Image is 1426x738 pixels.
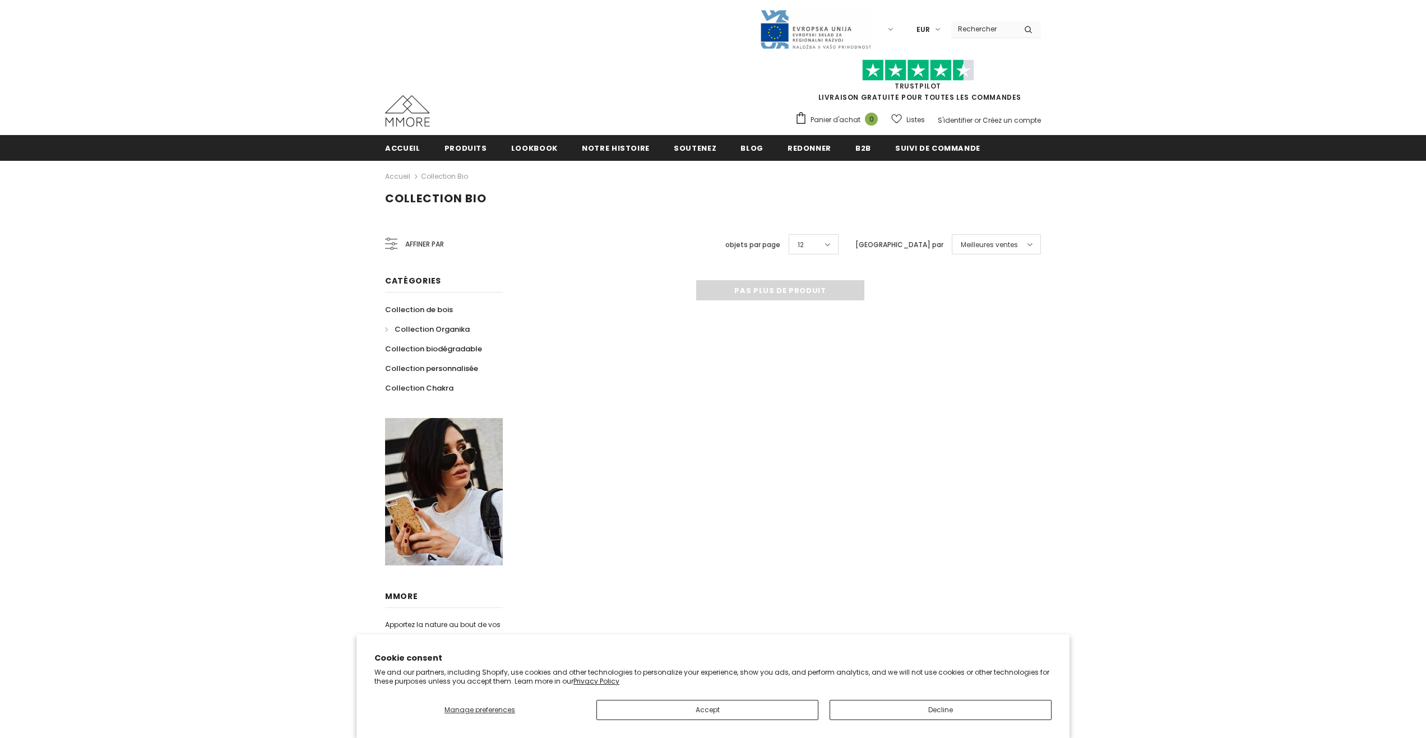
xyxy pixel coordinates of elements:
button: Decline [830,700,1052,720]
span: Collection biodégradable [385,344,482,354]
a: soutenez [674,135,716,160]
a: Suivi de commande [895,135,980,160]
a: Collection biodégradable [385,339,482,359]
label: [GEOGRAPHIC_DATA] par [855,239,943,250]
span: 12 [798,239,804,250]
span: Collection Bio [385,191,487,206]
a: Privacy Policy [573,676,619,686]
input: Search Site [951,21,1016,37]
label: objets par page [725,239,780,250]
a: Collection de bois [385,300,453,319]
p: We and our partners, including Shopify, use cookies and other technologies to personalize your ex... [374,668,1052,685]
img: Javni Razpis [760,9,872,50]
span: Blog [740,143,763,154]
span: Collection de bois [385,304,453,315]
img: Faites confiance aux étoiles pilotes [862,59,974,81]
a: Accueil [385,170,410,183]
span: Redonner [788,143,831,154]
a: Blog [740,135,763,160]
a: S'identifier [938,115,973,125]
span: Suivi de commande [895,143,980,154]
a: Collection Chakra [385,378,453,398]
span: Meilleures ventes [961,239,1018,250]
span: Accueil [385,143,420,154]
span: LIVRAISON GRATUITE POUR TOUTES LES COMMANDES [795,64,1041,102]
span: or [974,115,981,125]
span: 0 [865,113,878,126]
a: Lookbook [511,135,558,160]
span: Manage preferences [445,705,515,714]
a: Javni Razpis [760,24,872,34]
button: Accept [596,700,818,720]
img: Cas MMORE [385,95,430,127]
a: Panier d'achat 0 [795,112,883,128]
span: Catégories [385,275,441,286]
span: Notre histoire [582,143,650,154]
span: EUR [916,24,930,35]
a: Listes [891,110,925,129]
span: Panier d'achat [811,114,860,126]
h2: Cookie consent [374,652,1052,664]
span: Collection Organika [395,324,470,335]
span: Affiner par [405,238,444,250]
a: TrustPilot [895,81,941,91]
a: Accueil [385,135,420,160]
button: Manage preferences [374,700,585,720]
a: Produits [445,135,487,160]
a: B2B [855,135,871,160]
a: Collection personnalisée [385,359,478,378]
a: Collection Organika [385,319,470,339]
a: Redonner [788,135,831,160]
span: Lookbook [511,143,558,154]
span: Listes [906,114,925,126]
span: Collection personnalisée [385,363,478,374]
span: B2B [855,143,871,154]
span: Produits [445,143,487,154]
a: Notre histoire [582,135,650,160]
a: Collection Bio [421,171,468,181]
a: Créez un compte [983,115,1041,125]
span: soutenez [674,143,716,154]
span: Collection Chakra [385,383,453,393]
span: MMORE [385,591,418,602]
